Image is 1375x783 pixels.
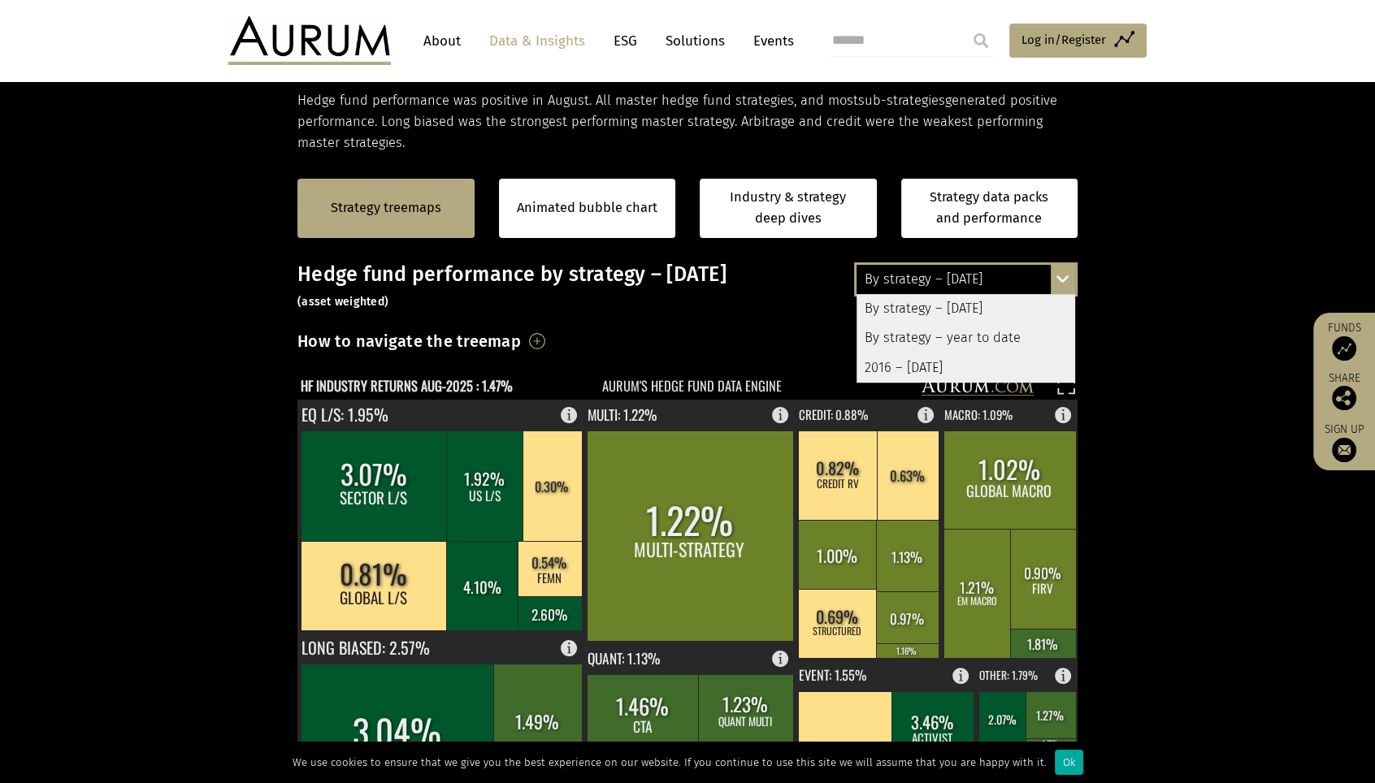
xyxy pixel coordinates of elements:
a: Funds [1321,321,1367,361]
h3: Hedge fund performance by strategy – [DATE] [297,262,1078,311]
img: Aurum [228,16,391,65]
a: Solutions [657,26,733,56]
div: 2016 – [DATE] [857,353,1075,383]
div: By strategy – year to date [857,323,1075,353]
a: Data & Insights [481,26,593,56]
a: Strategy data packs and performance [901,179,1078,238]
a: Events [745,26,794,56]
a: Strategy treemaps [331,197,441,218]
div: Ok [1055,750,1083,775]
p: Hedge fund performance was positive in August. All master hedge fund strategies, and most generat... [297,90,1078,154]
input: Submit [965,24,997,57]
span: sub-strategies [858,93,945,108]
img: Access Funds [1332,336,1356,361]
a: About [415,26,469,56]
img: Share this post [1332,386,1356,410]
div: By strategy – [DATE] [857,265,1075,294]
a: Sign up [1321,422,1367,462]
small: (asset weighted) [297,295,388,309]
span: Log in/Register [1021,30,1106,50]
a: ESG [605,26,645,56]
h3: How to navigate the treemap [297,327,521,355]
div: By strategy – [DATE] [857,294,1075,323]
div: Share [1321,373,1367,410]
a: Animated bubble chart [517,197,657,218]
a: Industry & strategy deep dives [700,179,877,238]
a: Log in/Register [1009,24,1147,58]
img: Sign up to our newsletter [1332,438,1356,462]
